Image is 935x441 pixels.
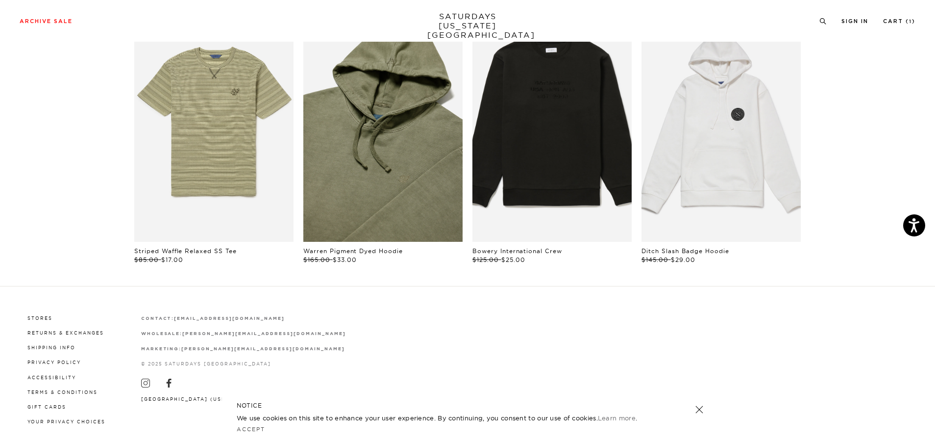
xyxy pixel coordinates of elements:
strong: [PERSON_NAME][EMAIL_ADDRESS][DOMAIN_NAME] [182,332,345,336]
a: Gift Cards [27,404,66,410]
a: Returns & Exchanges [27,330,104,336]
span: $33.00 [333,256,357,263]
span: $29.00 [671,256,695,263]
p: © 2025 Saturdays [GEOGRAPHIC_DATA] [141,360,346,367]
span: $145.00 [641,256,668,263]
span: $85.00 [134,256,159,263]
a: Archive Sale [20,19,73,24]
strong: contact: [141,316,174,321]
strong: wholesale: [141,332,183,336]
a: Shipping Info [27,345,75,350]
small: 1 [909,20,912,24]
h5: NOTICE [237,401,698,410]
span: $25.00 [501,256,525,263]
a: Cart (1) [883,19,915,24]
a: Privacy Policy [27,360,81,365]
button: [GEOGRAPHIC_DATA] (USD $) [141,395,242,403]
a: Accessibility [27,375,76,380]
a: SATURDAYS[US_STATE][GEOGRAPHIC_DATA] [427,12,508,40]
a: Ditch Slash Badge Hoodie [641,247,729,255]
a: Terms & Conditions [27,389,98,395]
strong: marketing: [141,347,182,351]
span: $125.00 [472,256,499,263]
a: [EMAIL_ADDRESS][DOMAIN_NAME] [174,315,284,321]
p: We use cookies on this site to enhance your user experience. By continuing, you consent to our us... [237,413,664,423]
a: [PERSON_NAME][EMAIL_ADDRESS][DOMAIN_NAME] [181,346,344,351]
span: $17.00 [161,256,183,263]
a: Accept [237,426,265,433]
a: Sign In [841,19,868,24]
div: files/BBM64270_sub05.jpg [303,2,463,242]
a: Stores [27,315,52,321]
span: $165.00 [303,256,330,263]
a: Your privacy choices [27,419,105,424]
a: Learn more [598,414,636,422]
a: Warren Pigment Dyed Hoodie [303,247,403,255]
strong: [EMAIL_ADDRESS][DOMAIN_NAME] [174,316,284,321]
a: [PERSON_NAME][EMAIL_ADDRESS][DOMAIN_NAME] [182,331,345,336]
a: Striped Waffle Relaxed SS Tee [134,247,237,255]
a: Bowery International Crew [472,247,562,255]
